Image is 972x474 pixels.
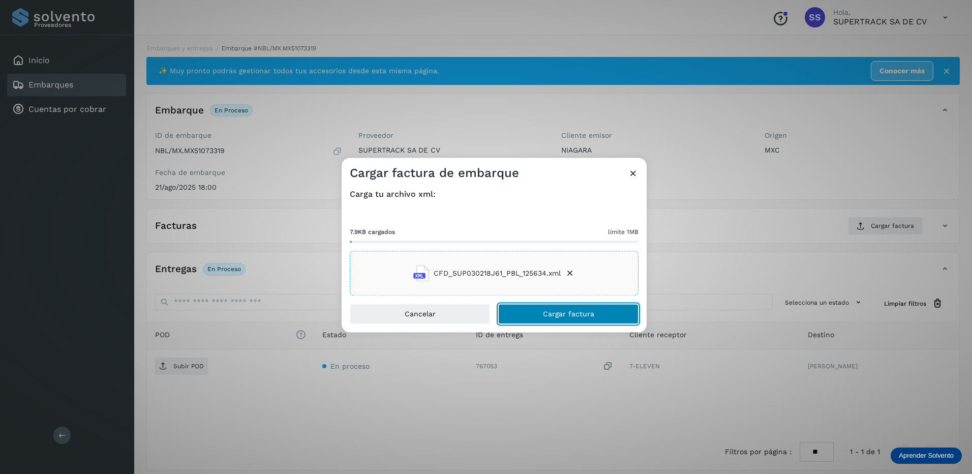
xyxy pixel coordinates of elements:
[434,268,561,279] span: CFD_SUP030218J61_PBL_125634.xml
[899,452,954,460] p: Aprender Solvento
[498,304,639,324] button: Cargar factura
[543,311,594,318] span: Cargar factura
[350,304,490,324] button: Cancelar
[608,228,639,237] span: límite 1MB
[405,311,436,318] span: Cancelar
[350,189,639,199] h4: Carga tu archivo xml:
[891,448,962,464] div: Aprender Solvento
[350,228,395,237] span: 7.9KB cargados
[350,166,519,181] h3: Cargar factura de embarque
